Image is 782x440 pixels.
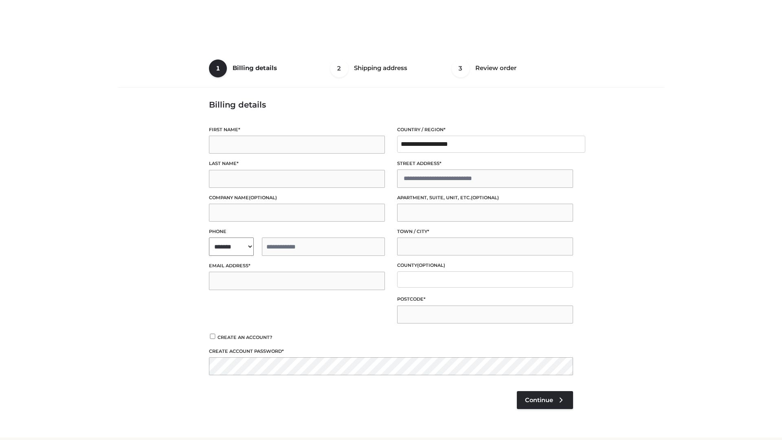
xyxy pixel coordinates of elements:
label: Create account password [209,348,573,355]
span: (optional) [249,195,277,200]
label: Phone [209,228,385,235]
span: Review order [475,64,516,72]
label: Company name [209,194,385,202]
label: Country / Region [397,126,573,134]
label: County [397,262,573,269]
span: Shipping address [354,64,407,72]
label: Postcode [397,295,573,303]
span: (optional) [471,195,499,200]
a: Continue [517,391,573,409]
input: Create an account? [209,334,216,339]
span: Create an account? [217,334,272,340]
span: Billing details [233,64,277,72]
span: 3 [452,59,470,77]
span: Continue [525,396,553,404]
label: Last name [209,160,385,167]
h3: Billing details [209,100,573,110]
span: (optional) [417,262,445,268]
label: Street address [397,160,573,167]
label: Town / City [397,228,573,235]
label: Email address [209,262,385,270]
span: 1 [209,59,227,77]
span: 2 [330,59,348,77]
label: Apartment, suite, unit, etc. [397,194,573,202]
label: First name [209,126,385,134]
